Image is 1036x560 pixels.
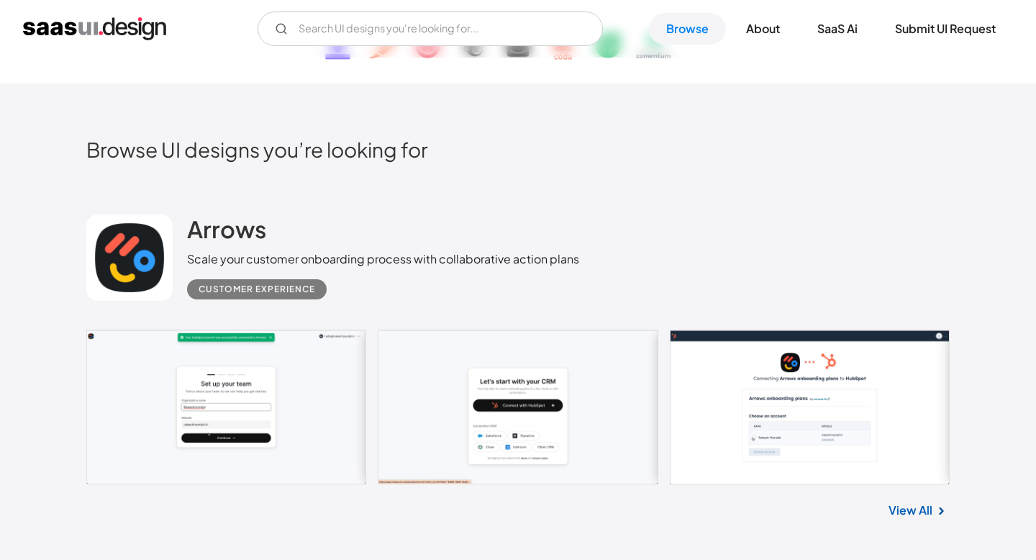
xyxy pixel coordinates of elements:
[187,214,266,250] a: Arrows
[187,250,579,268] div: Scale your customer onboarding process with collaborative action plans
[199,281,315,298] div: Customer Experience
[23,17,166,40] a: home
[729,13,797,45] a: About
[878,13,1013,45] a: Submit UI Request
[258,12,603,46] form: Email Form
[187,214,266,243] h2: Arrows
[649,13,726,45] a: Browse
[258,12,603,46] input: Search UI designs you're looking for...
[889,502,932,519] a: View All
[86,137,950,162] h2: Browse UI designs you’re looking for
[800,13,875,45] a: SaaS Ai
